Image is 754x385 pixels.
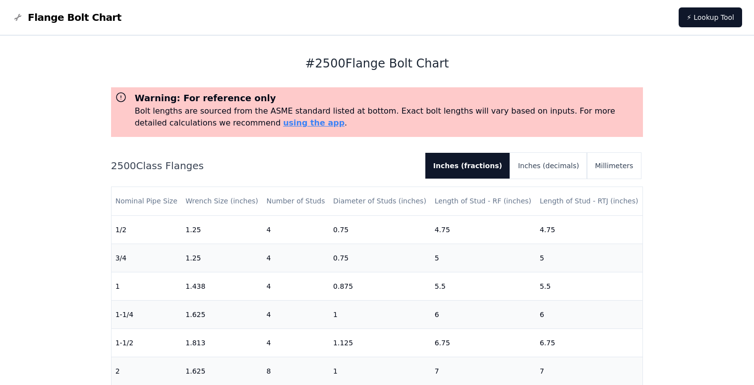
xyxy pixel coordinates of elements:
td: 4.75 [536,215,643,244]
td: 2 [112,357,182,385]
td: 4.75 [431,215,536,244]
td: 4 [262,215,329,244]
th: Diameter of Studs (inches) [329,187,431,215]
td: 1.125 [329,328,431,357]
td: 0.875 [329,272,431,300]
td: 4 [262,272,329,300]
td: 1/2 [112,215,182,244]
th: Number of Studs [262,187,329,215]
td: 4 [262,244,329,272]
td: 4 [262,300,329,328]
td: 1.25 [181,244,262,272]
th: Wrench Size (inches) [181,187,262,215]
h3: Warning: For reference only [135,91,639,105]
td: 6 [431,300,536,328]
td: 1.625 [181,357,262,385]
td: 8 [262,357,329,385]
img: Flange Bolt Chart Logo [12,11,24,23]
td: 5.5 [431,272,536,300]
td: 1.438 [181,272,262,300]
td: 1 [329,300,431,328]
td: 1.25 [181,215,262,244]
td: 4 [262,328,329,357]
button: Inches (decimals) [510,153,587,179]
button: Inches (fractions) [425,153,510,179]
td: 5.5 [536,272,643,300]
td: 3/4 [112,244,182,272]
td: 6 [536,300,643,328]
td: 1-1/2 [112,328,182,357]
button: Millimeters [587,153,641,179]
h1: # 2500 Flange Bolt Chart [111,56,643,71]
td: 6.75 [536,328,643,357]
td: 1-1/4 [112,300,182,328]
td: 7 [431,357,536,385]
td: 6.75 [431,328,536,357]
td: 0.75 [329,244,431,272]
td: 0.75 [329,215,431,244]
a: using the app [283,118,345,128]
a: Flange Bolt Chart LogoFlange Bolt Chart [12,10,121,24]
td: 1.813 [181,328,262,357]
td: 1 [112,272,182,300]
a: ⚡ Lookup Tool [679,7,742,27]
th: Length of Stud - RF (inches) [431,187,536,215]
h2: 2500 Class Flanges [111,159,417,173]
td: 5 [536,244,643,272]
td: 1.625 [181,300,262,328]
td: 7 [536,357,643,385]
td: 5 [431,244,536,272]
td: 1 [329,357,431,385]
p: Bolt lengths are sourced from the ASME standard listed at bottom. Exact bolt lengths will vary ba... [135,105,639,129]
th: Nominal Pipe Size [112,187,182,215]
span: Flange Bolt Chart [28,10,121,24]
th: Length of Stud - RTJ (inches) [536,187,643,215]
